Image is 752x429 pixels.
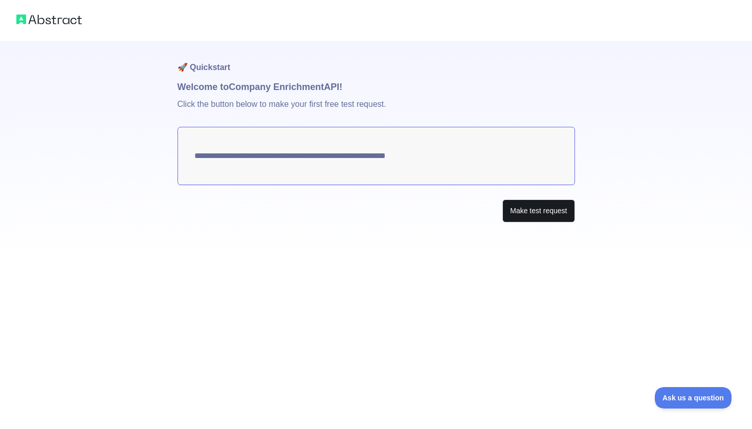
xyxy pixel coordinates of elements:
iframe: Toggle Customer Support [655,387,732,409]
p: Click the button below to make your first free test request. [178,94,575,127]
h1: Welcome to Company Enrichment API! [178,80,575,94]
h1: 🚀 Quickstart [178,41,575,80]
button: Make test request [502,199,574,222]
img: Abstract logo [16,12,82,27]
